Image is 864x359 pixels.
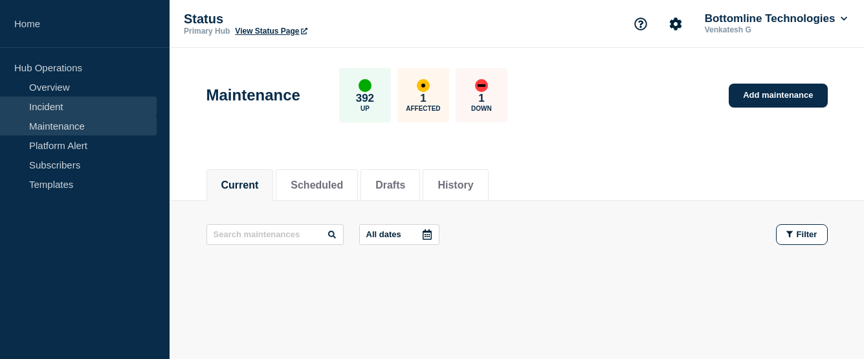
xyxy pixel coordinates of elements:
[291,179,343,191] button: Scheduled
[475,79,488,92] div: down
[471,105,492,112] p: Down
[729,84,827,108] a: Add maintenance
[184,27,230,36] p: Primary Hub
[662,10,689,38] button: Account settings
[235,27,307,36] a: View Status Page
[221,179,259,191] button: Current
[702,12,850,25] button: Bottomline Technologies
[366,229,401,239] p: All dates
[776,224,828,245] button: Filter
[184,12,443,27] p: Status
[417,79,430,92] div: affected
[206,86,300,104] h1: Maintenance
[356,92,374,105] p: 392
[797,229,817,239] span: Filter
[359,79,371,92] div: up
[406,105,440,112] p: Affected
[206,224,344,245] input: Search maintenances
[359,224,439,245] button: All dates
[438,179,473,191] button: History
[375,179,405,191] button: Drafts
[627,10,654,38] button: Support
[478,92,484,105] p: 1
[360,105,370,112] p: Up
[420,92,426,105] p: 1
[702,25,837,34] p: Venkatesh G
